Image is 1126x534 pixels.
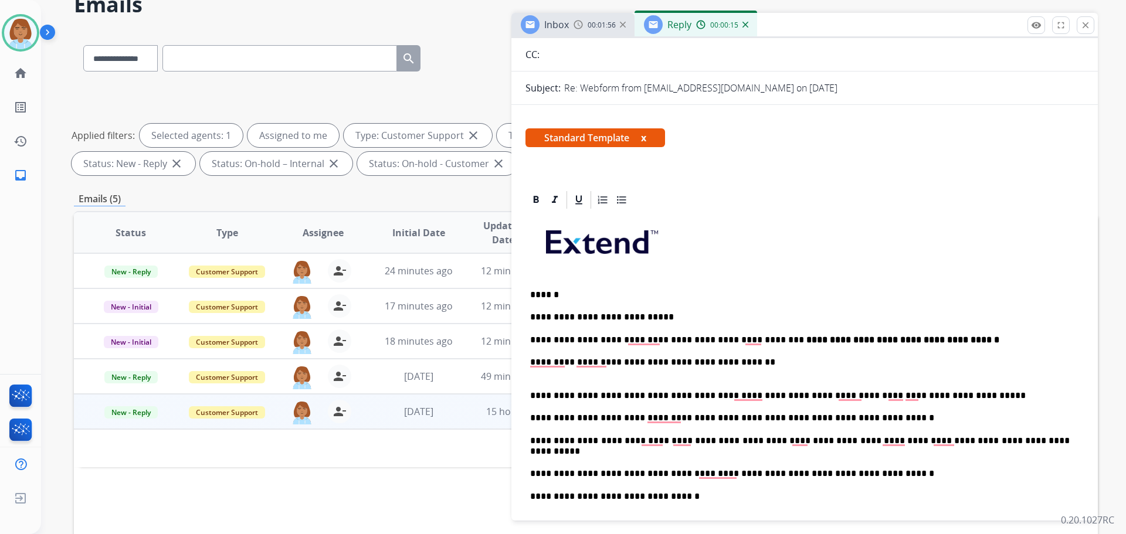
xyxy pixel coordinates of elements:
[13,100,28,114] mat-icon: list_alt
[481,300,549,312] span: 12 minutes ago
[477,219,530,247] span: Updated Date
[290,259,314,284] img: agent-avatar
[333,334,347,348] mat-icon: person_remove
[466,128,480,142] mat-icon: close
[327,157,341,171] mat-icon: close
[525,128,665,147] span: Standard Template
[104,266,158,278] span: New - Reply
[481,264,549,277] span: 12 minutes ago
[497,124,650,147] div: Type: Shipping Protection
[481,335,549,348] span: 12 minutes ago
[104,371,158,383] span: New - Reply
[588,21,616,30] span: 00:01:56
[116,226,146,240] span: Status
[104,301,158,313] span: New - Initial
[402,52,416,66] mat-icon: search
[385,300,453,312] span: 17 minutes ago
[290,329,314,354] img: agent-avatar
[613,191,630,209] div: Bullet List
[333,404,347,419] mat-icon: person_remove
[385,264,453,277] span: 24 minutes ago
[72,128,135,142] p: Applied filters:
[594,191,612,209] div: Ordered List
[13,168,28,182] mat-icon: inbox
[404,370,433,383] span: [DATE]
[290,400,314,424] img: agent-avatar
[1061,513,1114,527] p: 0.20.1027RC
[546,191,564,209] div: Italic
[491,157,506,171] mat-icon: close
[1080,20,1091,30] mat-icon: close
[13,66,28,80] mat-icon: home
[525,81,561,95] p: Subject:
[303,226,344,240] span: Assignee
[404,405,433,418] span: [DATE]
[333,369,347,383] mat-icon: person_remove
[486,405,544,418] span: 15 hours ago
[140,124,243,147] div: Selected agents: 1
[525,47,540,62] p: CC:
[189,406,265,419] span: Customer Support
[4,16,37,49] img: avatar
[247,124,339,147] div: Assigned to me
[216,226,238,240] span: Type
[189,301,265,313] span: Customer Support
[74,192,126,206] p: Emails (5)
[564,81,837,95] p: Re: Webform from [EMAIL_ADDRESS][DOMAIN_NAME] on [DATE]
[333,264,347,278] mat-icon: person_remove
[710,21,738,30] span: 00:00:15
[385,335,453,348] span: 18 minutes ago
[189,336,265,348] span: Customer Support
[72,152,195,175] div: Status: New - Reply
[481,370,549,383] span: 49 minutes ago
[641,131,646,145] button: x
[570,191,588,209] div: Underline
[344,124,492,147] div: Type: Customer Support
[1056,20,1066,30] mat-icon: fullscreen
[13,134,28,148] mat-icon: history
[392,226,445,240] span: Initial Date
[189,371,265,383] span: Customer Support
[104,336,158,348] span: New - Initial
[290,294,314,319] img: agent-avatar
[667,18,691,31] span: Reply
[1031,20,1042,30] mat-icon: remove_red_eye
[169,157,184,171] mat-icon: close
[104,406,158,419] span: New - Reply
[333,299,347,313] mat-icon: person_remove
[189,266,265,278] span: Customer Support
[200,152,352,175] div: Status: On-hold – Internal
[357,152,517,175] div: Status: On-hold - Customer
[527,191,545,209] div: Bold
[544,18,569,31] span: Inbox
[290,365,314,389] img: agent-avatar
